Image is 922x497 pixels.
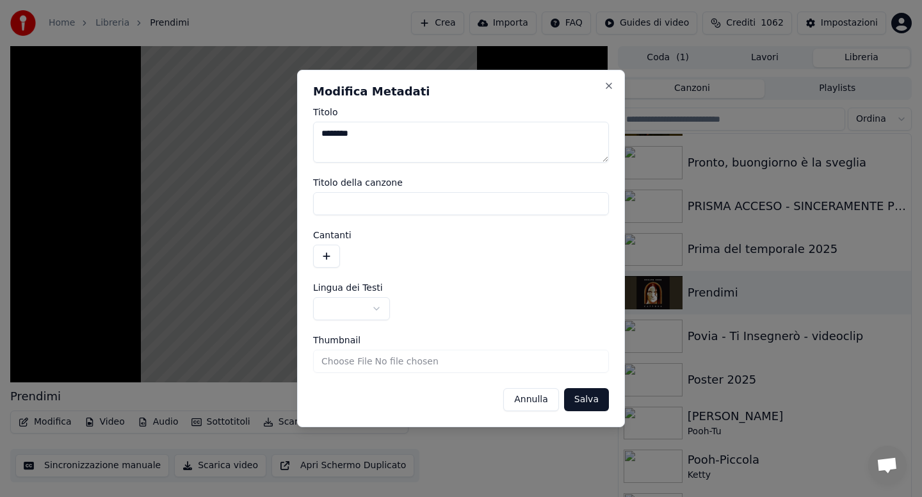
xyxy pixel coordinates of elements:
button: Salva [564,388,609,411]
span: Lingua dei Testi [313,283,383,292]
button: Annulla [503,388,559,411]
label: Titolo della canzone [313,178,609,187]
label: Titolo [313,108,609,117]
label: Cantanti [313,231,609,240]
h2: Modifica Metadati [313,86,609,97]
span: Thumbnail [313,336,360,345]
